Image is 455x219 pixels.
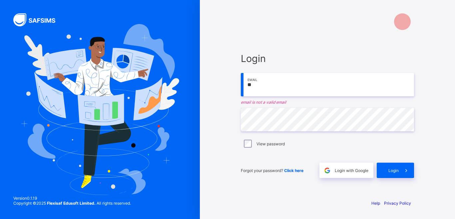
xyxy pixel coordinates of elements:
strong: Flexisaf Edusoft Limited. [47,201,96,206]
a: Click here [284,168,303,173]
img: Hero Image [21,24,179,195]
label: View password [256,141,285,146]
span: Version 0.1.19 [13,196,131,201]
span: Forgot your password? [241,168,303,173]
span: Login with Google [335,168,368,173]
a: Privacy Policy [384,201,411,206]
span: Login [241,53,414,64]
span: Copyright © 2025 All rights reserved. [13,201,131,206]
em: email is not a valid email [241,100,414,105]
img: google.396cfc9801f0270233282035f929180a.svg [323,167,331,174]
img: SAFSIMS Logo [13,13,63,26]
span: Login [388,168,399,173]
a: Help [371,201,380,206]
